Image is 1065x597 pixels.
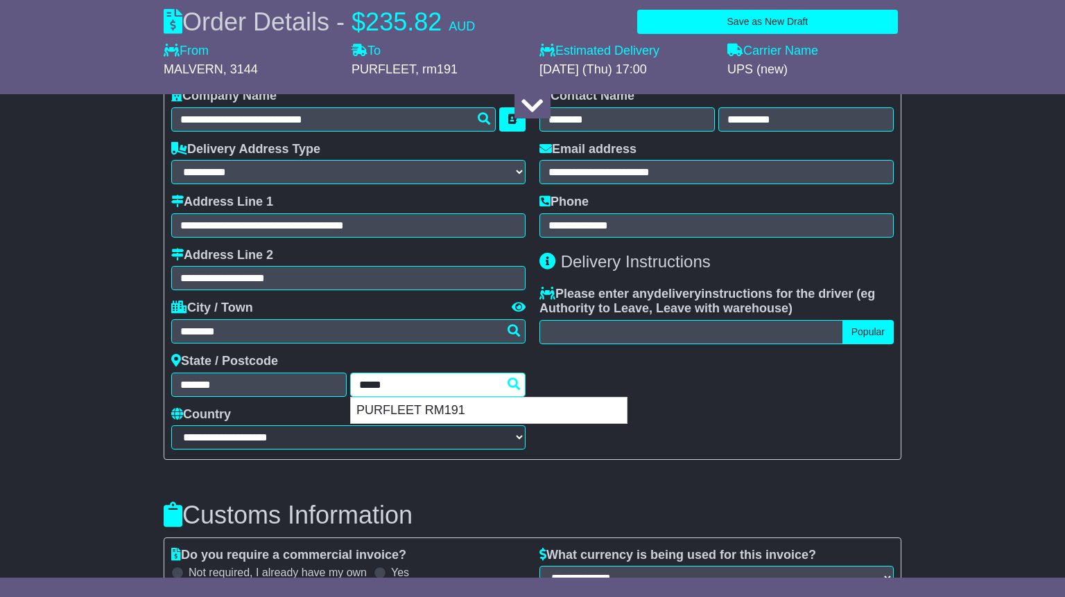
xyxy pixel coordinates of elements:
[352,8,365,36] span: $
[171,248,273,263] label: Address Line 2
[171,407,231,422] label: Country
[171,89,277,104] label: Company Name
[539,548,816,563] label: What currency is being used for this invoice?
[561,252,711,271] span: Delivery Instructions
[539,44,713,59] label: Estimated Delivery
[352,44,381,59] label: To
[171,354,278,369] label: State / Postcode
[654,287,701,301] span: delivery
[164,7,475,37] div: Order Details -
[171,142,320,157] label: Delivery Address Type
[539,287,875,316] span: eg Authority to Leave, Leave with warehouse
[415,62,458,76] span: , rm191
[164,501,901,529] h3: Customs Information
[223,62,258,76] span: , 3144
[727,44,818,59] label: Carrier Name
[842,320,894,344] button: Popular
[164,62,223,76] span: MALVERN
[539,62,713,78] div: [DATE] (Thu) 17:00
[637,10,898,34] button: Save as New Draft
[365,8,442,36] span: 235.82
[351,398,627,424] div: PURFLEET RM191
[449,19,475,33] span: AUD
[539,287,894,317] label: Please enter any instructions for the driver ( )
[189,566,367,579] label: Not required, I already have my own
[539,195,589,210] label: Phone
[171,195,273,210] label: Address Line 1
[164,44,209,59] label: From
[539,142,637,157] label: Email address
[171,301,253,316] label: City / Town
[727,62,901,78] div: UPS (new)
[352,62,415,76] span: PURFLEET
[391,566,409,579] label: Yes
[171,548,406,563] label: Do you require a commercial invoice?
